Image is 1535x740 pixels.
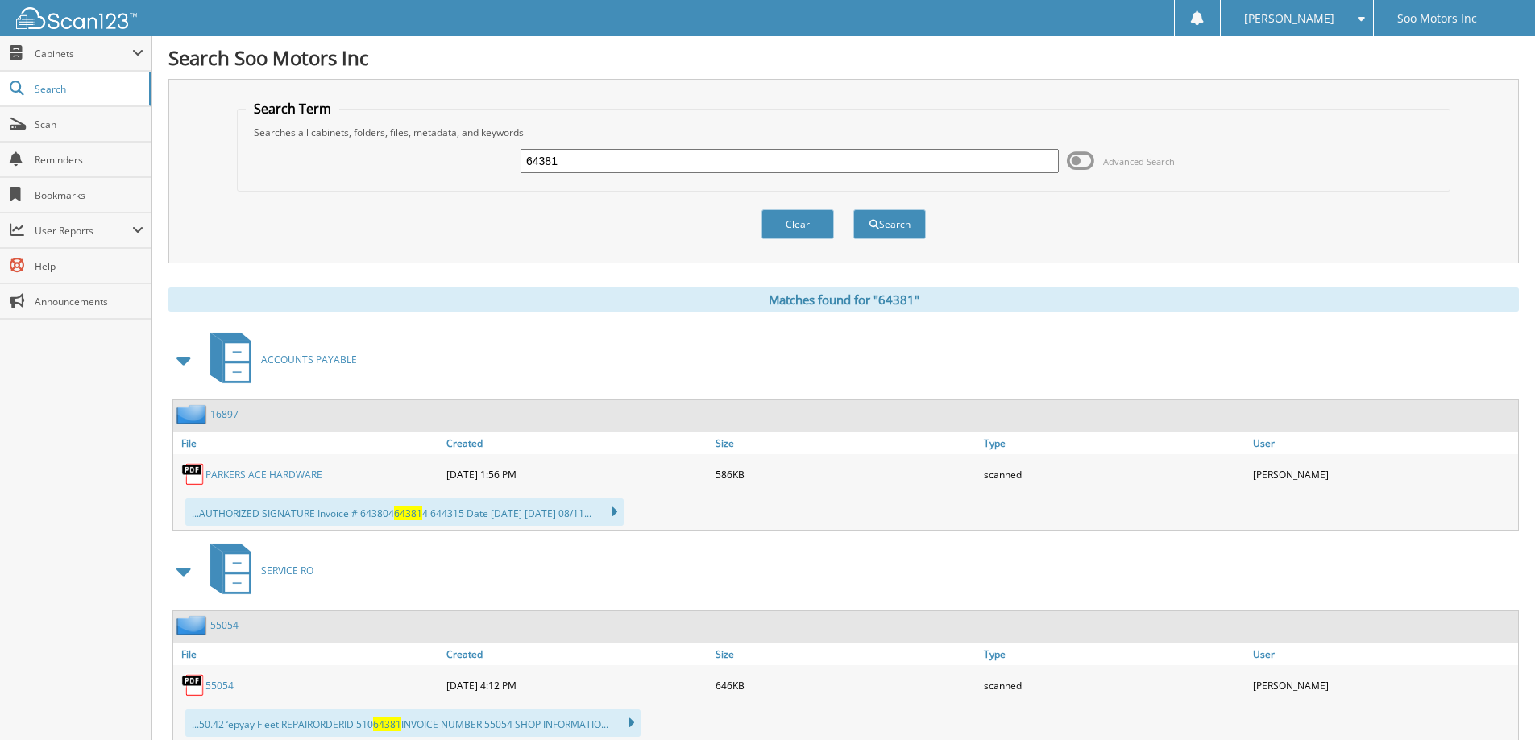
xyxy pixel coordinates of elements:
[176,404,210,424] img: folder2.png
[442,643,711,665] a: Created
[980,643,1249,665] a: Type
[35,295,143,308] span: Announcements
[176,615,210,635] img: folder2.png
[35,188,143,202] span: Bookmarks
[185,709,641,737] div: ...50.42 ‘epyay Fleet REPAIRORDERID 510 INVOICE NUMBER 55054 SHOP INFORMATIO...
[210,407,239,421] a: 16897
[1397,14,1477,23] span: Soo Motors Inc
[35,153,143,167] span: Reminders
[168,44,1519,71] h1: Search Soo Motors Inc
[173,643,442,665] a: File
[35,259,143,273] span: Help
[1249,458,1518,490] div: [PERSON_NAME]
[246,126,1442,139] div: Searches all cabinets, folders, files, metadata, and keywords
[442,458,711,490] div: [DATE] 1:56 PM
[980,458,1249,490] div: scanned
[205,468,322,482] a: PARKERS ACE HARDWARE
[1103,155,1175,167] span: Advanced Search
[181,462,205,486] img: PDF.png
[980,669,1249,701] div: scanned
[853,209,926,239] button: Search
[394,506,422,520] span: 64381
[35,118,143,131] span: Scan
[711,643,981,665] a: Size
[201,539,313,602] a: SERVICE RO
[35,224,132,238] span: User Reports
[35,82,141,96] span: Search
[168,287,1519,312] div: Matches found for "64381"
[373,717,401,731] span: 64381
[442,432,711,454] a: Created
[246,100,339,118] legend: Search Term
[761,209,834,239] button: Clear
[1249,643,1518,665] a: User
[261,353,357,366] span: ACCOUNTS PAYABLE
[173,432,442,454] a: File
[16,7,137,29] img: scan123-logo-white.svg
[185,498,624,526] div: ...AUTHORIZED SIGNATURE Invoice # 643804 4 644315 Date [DATE] [DATE] 08/11...
[1249,669,1518,701] div: [PERSON_NAME]
[1249,432,1518,454] a: User
[711,432,981,454] a: Size
[980,432,1249,454] a: Type
[261,564,313,577] span: SERVICE RO
[181,673,205,697] img: PDF.png
[210,618,239,632] a: 55054
[1244,14,1334,23] span: [PERSON_NAME]
[201,328,357,391] a: ACCOUNTS PAYABLE
[35,47,132,60] span: Cabinets
[711,669,981,701] div: 646KB
[711,458,981,490] div: 586KB
[205,679,234,692] a: 55054
[442,669,711,701] div: [DATE] 4:12 PM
